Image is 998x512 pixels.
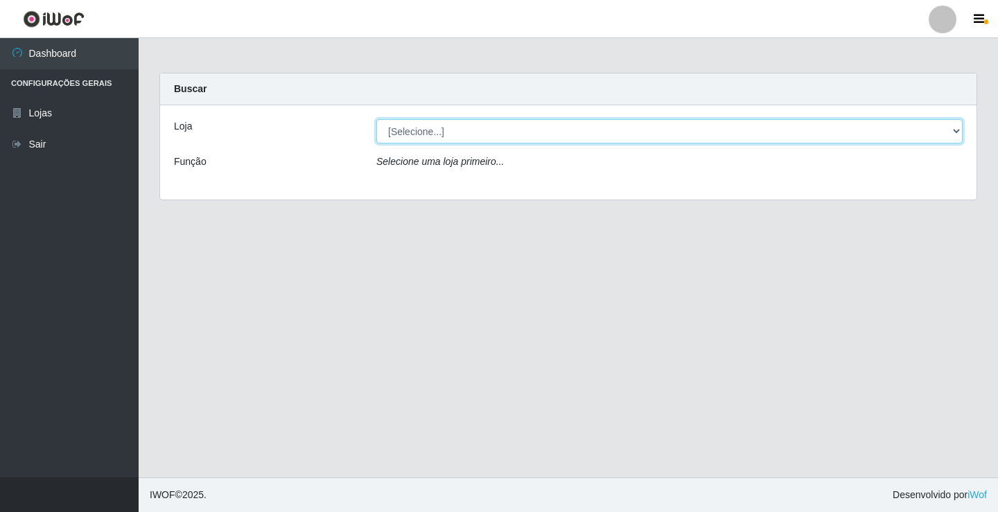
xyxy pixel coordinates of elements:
[23,10,85,28] img: CoreUI Logo
[150,488,207,502] span: © 2025 .
[150,489,175,500] span: IWOF
[174,155,207,169] label: Função
[376,156,504,167] i: Selecione uma loja primeiro...
[893,488,987,502] span: Desenvolvido por
[968,489,987,500] a: iWof
[174,119,192,134] label: Loja
[174,83,207,94] strong: Buscar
